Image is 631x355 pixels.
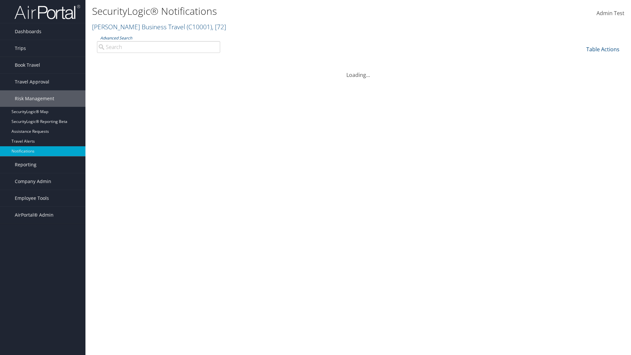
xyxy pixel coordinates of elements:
img: airportal-logo.png [14,4,80,20]
h1: SecurityLogic® Notifications [92,4,447,18]
a: [PERSON_NAME] Business Travel [92,22,226,31]
span: Company Admin [15,173,51,190]
span: Travel Approval [15,74,49,90]
span: Admin Test [596,10,624,17]
span: Employee Tools [15,190,49,206]
span: , [ 72 ] [212,22,226,31]
span: Reporting [15,156,36,173]
span: AirPortal® Admin [15,207,54,223]
span: ( C10001 ) [187,22,212,31]
div: Loading... [92,63,624,79]
a: Advanced Search [100,35,132,41]
input: Advanced Search [97,41,220,53]
a: Table Actions [586,46,619,53]
span: Trips [15,40,26,57]
a: Admin Test [596,3,624,24]
span: Dashboards [15,23,41,40]
span: Book Travel [15,57,40,73]
span: Risk Management [15,90,54,107]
